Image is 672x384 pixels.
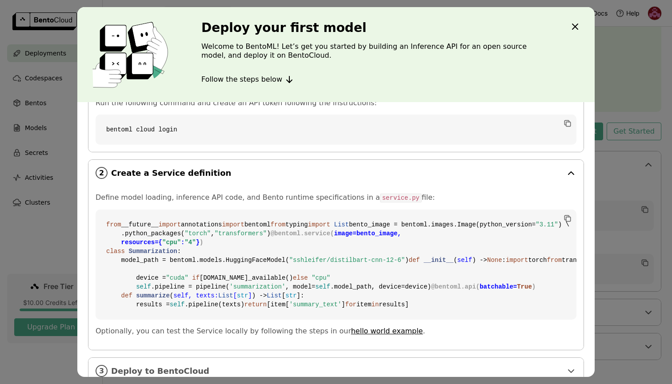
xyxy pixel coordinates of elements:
[547,257,562,264] span: from
[159,221,181,228] span: import
[424,257,453,264] span: __init__
[506,257,528,264] span: import
[267,292,282,299] span: List
[293,274,308,281] span: else
[372,301,379,308] span: in
[289,257,405,264] span: "sshleifer/distilbart-cnn-12-6"
[201,21,552,35] h3: Deploy your first model
[184,239,196,246] span: "4"
[128,248,177,255] span: Summarization
[308,221,330,228] span: import
[229,283,285,290] span: 'summarization'
[84,21,180,88] img: cover onboarding
[173,292,252,299] span: self, texts: [ ]
[409,257,420,264] span: def
[96,167,108,179] i: 2
[215,230,267,237] span: "transformers"
[457,257,472,264] span: self
[192,274,200,281] span: if
[166,274,188,281] span: "cuda"
[201,75,282,84] span: Follow the steps below
[111,168,562,178] span: Create a Service definition
[480,283,532,290] span: batchable=
[570,21,580,34] div: Close
[312,274,330,281] span: "cpu"
[345,301,356,308] span: for
[222,221,244,228] span: import
[96,193,576,202] p: Define model loading, inference API code, and Bento runtime specifications in a file:
[201,42,552,60] p: Welcome to BentoML! Let’s get you started by building an Inference API for an open source model, ...
[77,7,595,377] div: dialog
[111,366,562,376] span: Deploy to BentoCloud
[517,283,532,290] span: True
[96,365,108,377] i: 3
[106,248,125,255] span: class
[351,327,423,335] a: hello world example
[380,194,422,202] code: service.py
[536,221,558,228] span: "3.11"
[96,99,576,107] p: Run the following command and create an API token following the instructions:
[237,292,248,299] span: str
[271,221,286,228] span: from
[96,115,576,145] code: bentoml cloud login
[106,221,121,228] span: from
[162,239,181,246] span: "cpu"
[88,358,584,384] div: 3Deploy to BentoCloud
[170,301,185,308] span: self
[487,257,502,264] span: None
[96,327,576,336] p: Optionally, you can test the Service locally by following the steps in our .
[96,210,576,320] code: __future__ annotations bentoml typing bento_image = bentoml.images.Image(python_version= ) \ .pyt...
[136,292,170,299] span: summarize
[289,301,342,308] span: 'summary_text'
[334,221,349,228] span: List
[431,283,536,290] span: @bentoml.api( )
[136,283,151,290] span: self
[121,292,132,299] span: def
[184,230,211,237] span: "torch"
[244,301,267,308] span: return
[316,283,331,290] span: self
[88,160,584,186] div: 2Create a Service definition
[218,292,233,299] span: List
[285,292,296,299] span: str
